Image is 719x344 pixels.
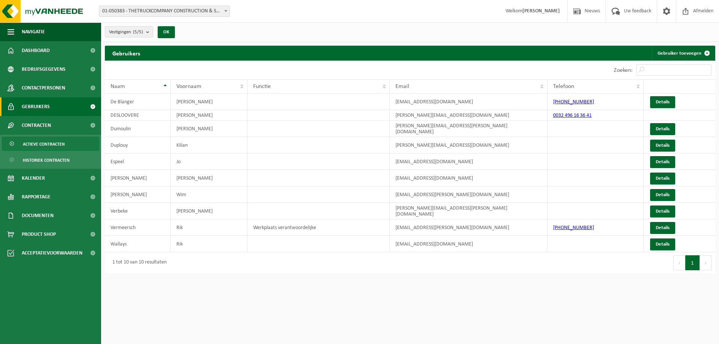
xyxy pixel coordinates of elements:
td: Rik [171,219,248,236]
td: [EMAIL_ADDRESS][DOMAIN_NAME] [390,170,547,186]
td: [PERSON_NAME] [171,121,248,137]
span: Email [395,83,409,89]
td: [PERSON_NAME] [105,170,171,186]
td: Vermeersch [105,219,171,236]
td: [EMAIL_ADDRESS][DOMAIN_NAME] [390,236,547,252]
td: [PERSON_NAME] [105,186,171,203]
td: [PERSON_NAME][EMAIL_ADDRESS][PERSON_NAME][DOMAIN_NAME] [390,203,547,219]
span: Contactpersonen [22,79,65,97]
td: [EMAIL_ADDRESS][DOMAIN_NAME] [390,94,547,110]
span: Actieve contracten [23,137,65,151]
td: Duplouy [105,137,171,153]
div: 1 tot 10 van 10 resultaten [109,256,167,270]
label: Zoeken: [614,67,632,73]
a: Details [650,96,675,108]
a: 0032 496 16 36 41 [553,113,592,118]
td: Rik [171,236,248,252]
span: 01-050383 - THETRUCKCOMPANY CONSTRUCTION & SERVICE - GITS [99,6,230,16]
strong: [PERSON_NAME] [522,8,560,14]
a: Details [650,222,675,234]
button: 1 [685,255,700,270]
button: OK [158,26,175,38]
td: [PERSON_NAME] [171,170,248,186]
td: [PERSON_NAME][EMAIL_ADDRESS][DOMAIN_NAME] [390,137,547,153]
span: Telefoon [553,83,574,89]
td: [PERSON_NAME][EMAIL_ADDRESS][DOMAIN_NAME] [390,110,547,121]
td: Wallays [105,236,171,252]
td: Verbeke [105,203,171,219]
a: Actieve contracten [2,137,99,151]
td: [PERSON_NAME][EMAIL_ADDRESS][PERSON_NAME][DOMAIN_NAME] [390,121,547,137]
td: [EMAIL_ADDRESS][DOMAIN_NAME] [390,153,547,170]
button: Vestigingen(5/5) [105,26,153,37]
button: Next [700,255,712,270]
td: [PERSON_NAME] [171,203,248,219]
td: Jo [171,153,248,170]
a: [PHONE_NUMBER] [553,99,594,105]
span: Historiek contracten [23,153,70,167]
a: Details [650,173,675,185]
span: 01-050383 - THETRUCKCOMPANY CONSTRUCTION & SERVICE - GITS [99,6,230,17]
span: Voornaam [176,83,201,89]
span: Naam [110,83,125,89]
a: Details [650,238,675,250]
a: Details [650,140,675,152]
span: Gebruikers [22,97,50,116]
a: Details [650,189,675,201]
a: [PHONE_NUMBER] [553,225,594,231]
span: Navigatie [22,22,45,41]
td: [EMAIL_ADDRESS][PERSON_NAME][DOMAIN_NAME] [390,186,547,203]
span: Vestigingen [109,27,143,38]
span: Dashboard [22,41,50,60]
a: Historiek contracten [2,153,99,167]
count: (5/5) [133,30,143,34]
span: Contracten [22,116,51,135]
td: De Blanger [105,94,171,110]
span: Product Shop [22,225,56,244]
a: Details [650,206,675,217]
span: Bedrijfsgegevens [22,60,66,79]
span: Rapportage [22,188,51,206]
td: Kilian [171,137,248,153]
td: Espeel [105,153,171,170]
td: Dumoulin [105,121,171,137]
td: [PERSON_NAME] [171,94,248,110]
a: Gebruiker toevoegen [652,46,715,61]
h2: Gebruikers [105,46,148,60]
a: Details [650,156,675,168]
span: Documenten [22,206,54,225]
span: Functie [253,83,271,89]
button: Previous [673,255,685,270]
td: [EMAIL_ADDRESS][PERSON_NAME][DOMAIN_NAME] [390,219,547,236]
td: DESLOOVERE [105,110,171,121]
span: Kalender [22,169,45,188]
td: Werkplaats verantwoordelijke [248,219,390,236]
a: Details [650,123,675,135]
span: Acceptatievoorwaarden [22,244,82,262]
td: [PERSON_NAME] [171,110,248,121]
td: Wim [171,186,248,203]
